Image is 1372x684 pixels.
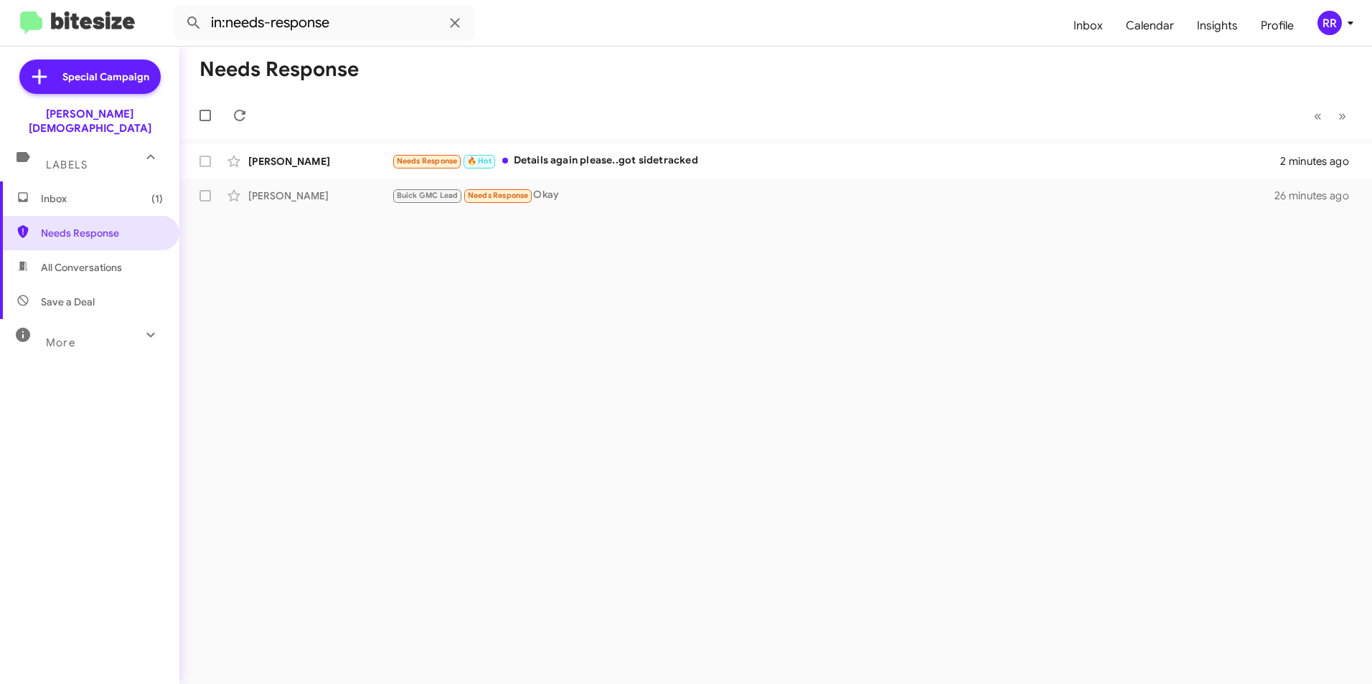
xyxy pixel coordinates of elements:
[46,336,75,349] span: More
[397,156,458,166] span: Needs Response
[1185,5,1249,47] a: Insights
[1306,101,1355,130] nav: Page navigation example
[248,154,392,168] div: [PERSON_NAME]
[41,295,95,309] span: Save a Deal
[1314,107,1322,125] span: «
[41,191,163,206] span: Inbox
[41,260,122,275] span: All Conversations
[1305,101,1330,130] button: Previous
[174,6,475,40] input: Search
[1280,154,1361,168] div: 2 minutes ago
[151,191,163,206] span: (1)
[1338,107,1346,125] span: »
[1249,5,1305,47] a: Profile
[392,153,1280,169] div: Details again please..got sidetracked
[1114,5,1185,47] a: Calendar
[199,58,359,81] h1: Needs Response
[1317,11,1342,35] div: RR
[468,191,529,200] span: Needs Response
[1305,11,1356,35] button: RR
[62,70,149,84] span: Special Campaign
[1274,189,1361,203] div: 26 minutes ago
[392,187,1274,204] div: Okay
[46,158,88,171] span: Labels
[248,189,392,203] div: [PERSON_NAME]
[41,226,163,240] span: Needs Response
[1330,101,1355,130] button: Next
[467,156,492,166] span: 🔥 Hot
[1062,5,1114,47] a: Inbox
[397,191,459,200] span: Buick GMC Lead
[19,60,161,94] a: Special Campaign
